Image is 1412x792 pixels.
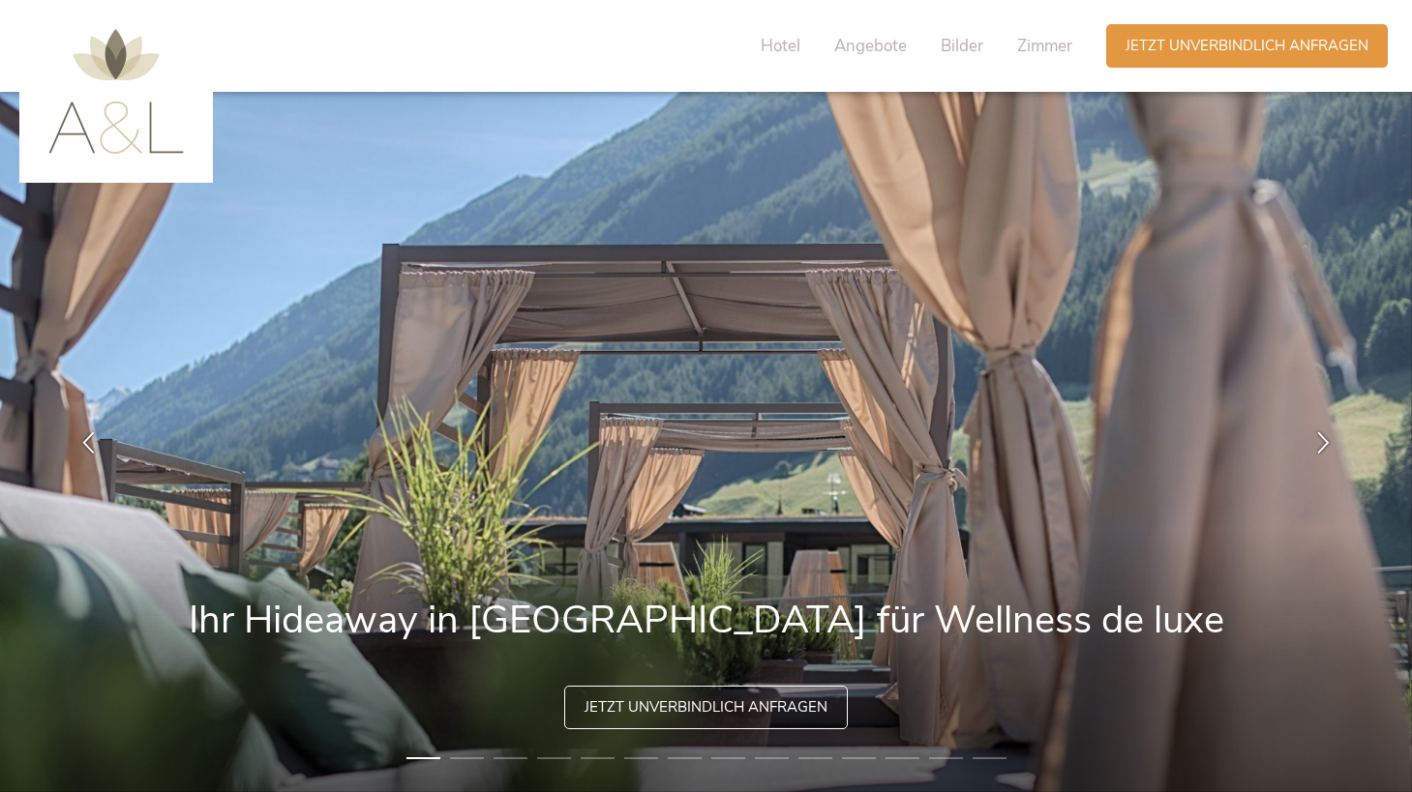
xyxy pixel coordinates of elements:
img: AMONTI & LUNARIS Wellnessresort [48,29,184,154]
span: Bilder [941,35,983,57]
span: Jetzt unverbindlich anfragen [585,697,827,718]
span: Angebote [834,35,907,57]
span: Zimmer [1017,35,1072,57]
span: Jetzt unverbindlich anfragen [1126,36,1368,56]
span: Hotel [761,35,800,57]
